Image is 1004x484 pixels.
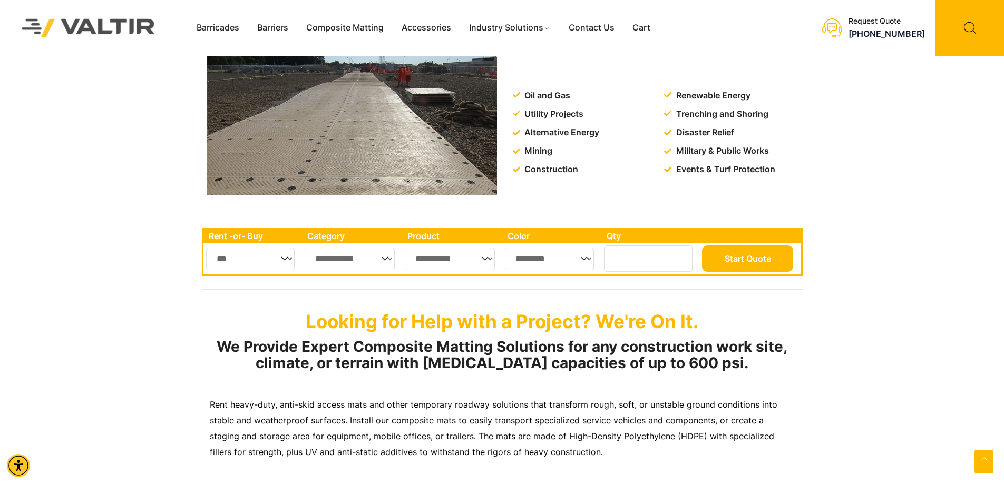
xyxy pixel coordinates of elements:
a: Industry Solutions [460,20,560,36]
span: Alternative Energy [522,125,599,141]
span: Mining [522,143,552,159]
a: Barriers [248,20,297,36]
span: Military & Public Works [674,143,769,159]
button: Start Quote [702,245,793,272]
span: Construction [522,162,578,177]
th: Qty [601,229,700,243]
a: Accessories [393,20,460,36]
a: Composite Matting [297,20,393,36]
span: Renewable Energy [674,88,750,104]
a: call (888) 496-3625 [849,28,925,39]
div: Accessibility Menu [7,454,30,477]
th: Product [402,229,502,243]
select: Single select [305,248,395,270]
p: Looking for Help with a Project? We're On It. [202,310,803,332]
span: Oil and Gas [522,88,570,104]
img: A long, flat pathway made of interlocking panels stretches across a construction site, with worke... [207,32,497,195]
img: Valtir Rentals [8,5,169,51]
div: Request Quote [849,17,925,26]
select: Single select [206,248,295,270]
a: Contact Us [560,20,623,36]
a: Barricades [188,20,248,36]
h2: We Provide Expert Composite Matting Solutions for any construction work site, climate, or terrain... [202,339,803,371]
span: Disaster Relief [674,125,734,141]
th: Rent -or- Buy [203,229,302,243]
select: Single select [505,248,594,270]
span: Utility Projects [522,106,583,122]
a: Cart [623,20,659,36]
th: Color [502,229,601,243]
span: Events & Turf Protection [674,162,775,177]
input: Number [604,245,693,272]
select: Single select [405,248,494,270]
p: Rent heavy-duty, anti-skid access mats and other temporary roadway solutions that transform rough... [210,397,795,460]
th: Category [302,229,402,243]
span: Trenching and Shoring [674,106,768,122]
a: Open this option [974,450,993,473]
